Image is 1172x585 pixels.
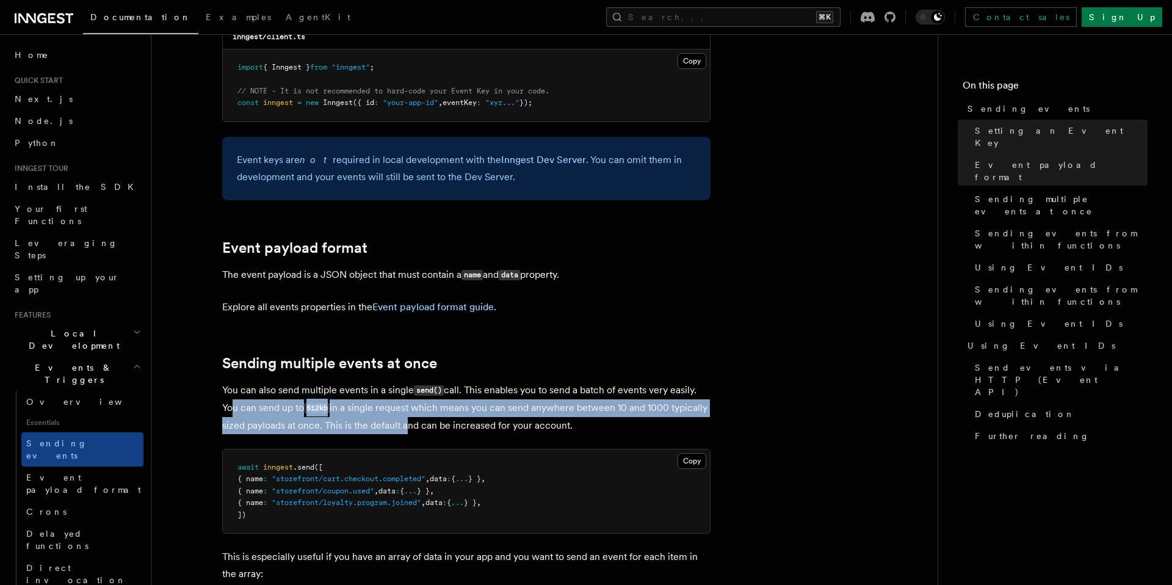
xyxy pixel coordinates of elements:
[293,463,314,471] span: .send
[464,498,477,507] span: } }
[461,270,483,280] code: name
[10,327,133,352] span: Local Development
[400,487,404,495] span: {
[15,49,49,61] span: Home
[485,98,519,107] span: "xyz..."
[15,182,141,192] span: Install the SDK
[304,403,330,413] code: 512kb
[10,310,51,320] span: Features
[90,12,191,22] span: Documentation
[21,391,143,413] a: Overview
[237,498,263,507] span: { name
[447,498,451,507] span: {
[468,474,481,483] span: } }
[438,98,443,107] span: ,
[263,463,293,471] span: inngest
[15,238,118,260] span: Leveraging Steps
[237,463,259,471] span: await
[968,103,1090,115] span: Sending events
[323,98,353,107] span: Inngest
[15,138,59,148] span: Python
[678,453,706,469] button: Copy
[10,266,143,300] a: Setting up your app
[414,385,444,396] code: send()
[425,498,443,507] span: data
[15,116,73,126] span: Node.js
[237,151,696,186] p: Event keys are required in local development with the . You can omit them in development and your...
[15,272,120,294] span: Setting up your app
[970,222,1148,256] a: Sending events from within functions
[310,63,327,71] span: from
[26,473,141,495] span: Event payload format
[481,474,485,483] span: ,
[26,438,87,460] span: Sending events
[396,487,400,495] span: :
[477,498,481,507] span: ,
[975,318,1123,330] span: Using Event IDs
[26,563,126,585] span: Direct invocation
[963,78,1148,98] h4: On this page
[300,154,333,165] em: not
[970,120,1148,154] a: Setting an Event Key
[331,63,370,71] span: "inngest"
[222,299,711,316] p: Explore all events properties in the .
[975,283,1148,308] span: Sending events from within functions
[975,125,1148,149] span: Setting an Event Key
[26,529,89,551] span: Delayed functions
[26,507,67,517] span: Crons
[306,98,319,107] span: new
[430,487,434,495] span: ,
[455,474,468,483] span: ...
[10,76,63,85] span: Quick start
[198,4,278,33] a: Examples
[10,232,143,266] a: Leveraging Steps
[372,301,494,313] a: Event payload format guide
[10,322,143,357] button: Local Development
[21,467,143,501] a: Event payload format
[272,487,374,495] span: "storefront/coupon.used"
[314,463,323,471] span: ([
[297,98,302,107] span: =
[970,425,1148,447] a: Further reading
[965,7,1077,27] a: Contact sales
[21,413,143,432] span: Essentials
[21,501,143,523] a: Crons
[451,498,464,507] span: ...
[970,154,1148,188] a: Event payload format
[501,154,586,165] a: Inngest Dev Server
[383,98,438,107] span: "your-app-id"
[10,132,143,154] a: Python
[499,270,520,280] code: data
[222,382,711,434] p: You can also send multiple events in a single call. This enables you to send a batch of events ve...
[233,32,305,41] code: inngest/client.ts
[378,487,396,495] span: data
[222,355,437,372] a: Sending multiple events at once
[678,53,706,69] button: Copy
[286,12,350,22] span: AgentKit
[222,239,367,256] a: Event payload format
[404,487,417,495] span: ...
[417,487,430,495] span: } }
[975,362,1148,398] span: Send events via HTTP (Event API)
[970,357,1148,403] a: Send events via HTTP (Event API)
[975,430,1090,442] span: Further reading
[443,98,477,107] span: eventKey
[278,4,358,33] a: AgentKit
[26,397,152,407] span: Overview
[606,7,841,27] button: Search...⌘K
[374,98,378,107] span: :
[370,63,374,71] span: ;
[970,256,1148,278] a: Using Event IDs
[222,548,711,583] p: This is especially useful if you have an array of data in your app and you want to send an event ...
[970,278,1148,313] a: Sending events from within functions
[10,164,68,173] span: Inngest tour
[975,227,1148,252] span: Sending events from within functions
[975,193,1148,217] span: Sending multiple events at once
[10,44,143,66] a: Home
[263,98,293,107] span: inngest
[816,11,833,23] kbd: ⌘K
[237,87,549,95] span: // NOTE - It is not recommended to hard-code your Event Key in your code.
[10,362,133,386] span: Events & Triggers
[263,474,267,483] span: :
[519,98,532,107] span: });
